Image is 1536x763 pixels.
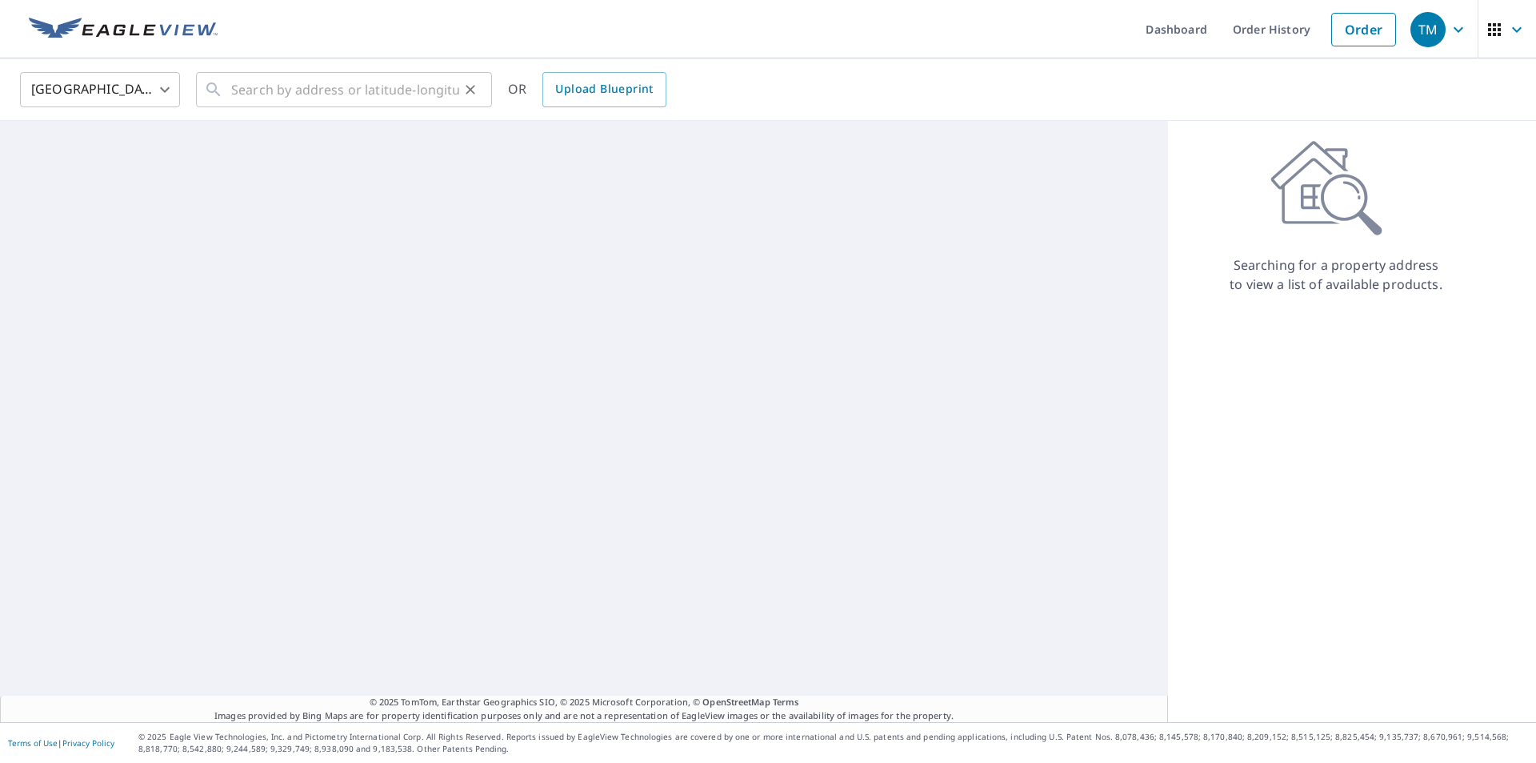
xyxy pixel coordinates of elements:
a: OpenStreetMap [702,696,770,708]
a: Terms [773,696,799,708]
div: [GEOGRAPHIC_DATA] [20,67,180,112]
span: Upload Blueprint [555,79,653,99]
p: Searching for a property address to view a list of available products. [1229,255,1443,294]
p: | [8,738,114,748]
p: © 2025 Eagle View Technologies, Inc. and Pictometry International Corp. All Rights Reserved. Repo... [138,731,1528,755]
a: Order [1331,13,1396,46]
input: Search by address or latitude-longitude [231,67,459,112]
img: EV Logo [29,18,218,42]
span: © 2025 TomTom, Earthstar Geographics SIO, © 2025 Microsoft Corporation, © [370,696,799,709]
div: TM [1410,12,1446,47]
a: Upload Blueprint [542,72,666,107]
button: Clear [459,78,482,101]
a: Privacy Policy [62,737,114,749]
a: Terms of Use [8,737,58,749]
div: OR [508,72,666,107]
